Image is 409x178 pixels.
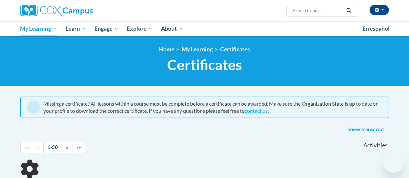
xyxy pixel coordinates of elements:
img: Cox Campus [20,5,93,16]
button: Account Settings [370,5,389,15]
a: Begining [20,142,33,153]
a: Previous [33,142,44,153]
button: Search [344,7,354,15]
a: Engage [90,21,123,36]
span: Learn [66,25,86,33]
iframe: Button to launch messaging window [383,152,404,173]
a: Certificates [220,46,250,53]
a: My Learning [16,21,62,36]
span: Explore [127,25,153,33]
a: En español [358,22,394,36]
span: » [66,144,68,150]
div: Missing a certificate? All lessons within a course must be complete before a certificate can be a... [43,100,382,114]
span: Certificates [167,56,242,73]
a: About [157,21,187,36]
a: End [72,142,85,153]
a: Cox Campus [20,5,137,16]
a: View transcript [343,124,389,135]
span: About [161,25,183,33]
span: Activities [363,142,388,149]
a: Next [62,142,72,153]
span: «« [25,144,29,150]
span: »» [76,144,81,150]
a: contact us [245,108,268,114]
a: Home [159,46,174,53]
div: Main menu [16,21,394,36]
span: Engage [94,25,119,33]
a: My Learning [182,46,213,53]
a: 1-50 [43,142,62,153]
span: En español [362,25,390,32]
a: Learn [61,21,90,36]
span: « [37,144,39,150]
a: Explore [123,21,157,36]
span: My Learning [20,25,57,33]
input: Search Courses [292,7,344,15]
